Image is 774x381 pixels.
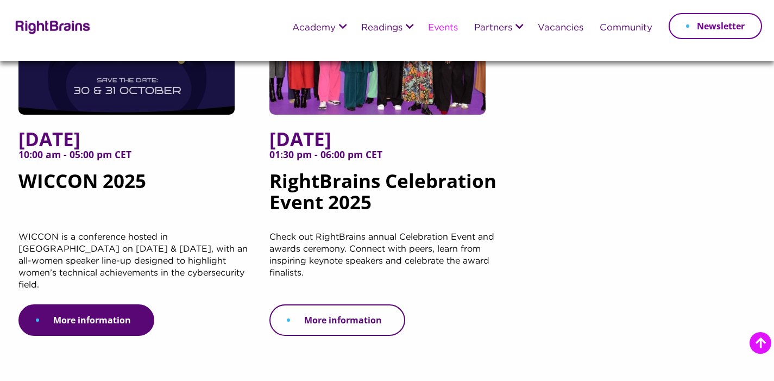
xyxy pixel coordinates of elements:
[269,232,504,304] p: Check out RightBrains annual Celebration Event and awards ceremony. Connect with peers, learn fro...
[18,304,154,336] a: More information
[269,128,504,149] span: [DATE]
[12,18,91,34] img: Rightbrains
[292,23,336,33] a: Academy
[18,128,253,149] span: [DATE]
[18,232,253,304] p: WICCON is a conference hosted in [GEOGRAPHIC_DATA] on [DATE] & [DATE], with an all-women speaker ...
[269,149,504,170] span: 01:30 pm - 06:00 pm CET
[269,304,405,336] a: More information
[474,23,512,33] a: Partners
[18,149,253,170] span: 10:00 am - 05:00 pm CET
[269,128,504,232] h5: RightBrains Celebration Event 2025
[669,13,762,39] a: Newsletter
[538,23,583,33] a: Vacancies
[18,128,253,232] h5: WICCON 2025
[361,23,402,33] a: Readings
[600,23,652,33] a: Community
[428,23,458,33] a: Events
